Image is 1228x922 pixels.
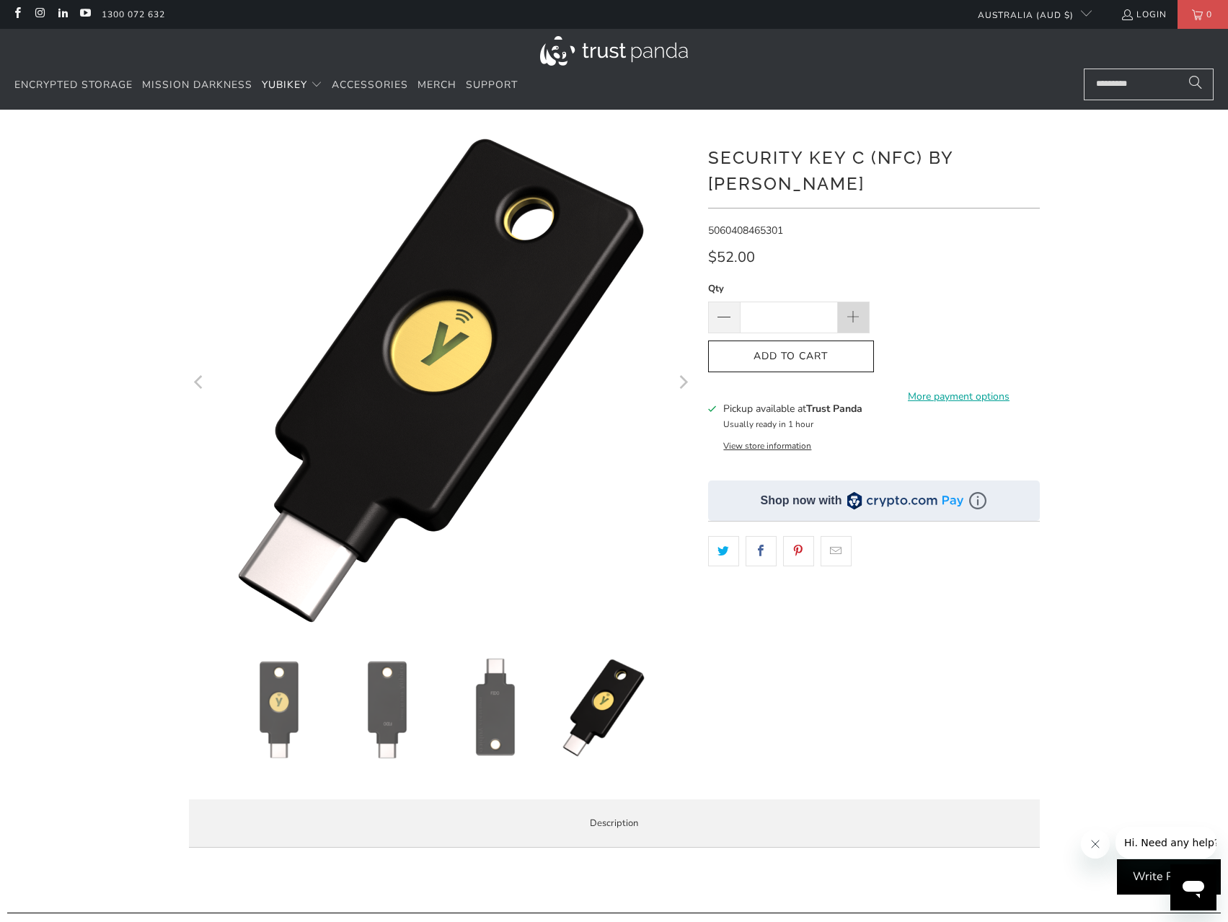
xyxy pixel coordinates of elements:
[332,78,408,92] span: Accessories
[229,658,330,759] img: Security Key C (NFC) by Yubico - Trust Panda
[708,536,739,566] a: Share this on Twitter
[1117,859,1221,895] div: Write Review
[761,493,842,509] div: Shop now with
[708,247,755,267] span: $52.00
[671,131,694,636] button: Next
[262,78,307,92] span: YubiKey
[553,658,654,759] img: Security Key C (NFC) by Yubico - Trust Panda
[746,536,777,566] a: Share this on Facebook
[33,9,45,20] a: Trust Panda Australia on Instagram
[142,78,252,92] span: Mission Darkness
[189,799,1040,848] label: Description
[188,131,211,636] button: Previous
[708,224,783,237] span: 5060408465301
[188,131,693,636] a: Security Key C (NFC) by Yubico - Trust Panda
[79,9,91,20] a: Trust Panda Australia on YouTube
[14,69,518,102] nav: Translation missing: en.navigation.header.main_nav
[708,142,1040,197] h1: Security Key C (NFC) by [PERSON_NAME]
[540,36,688,66] img: Trust Panda Australia
[418,69,456,102] a: Merch
[821,536,852,566] a: Email this to a friend
[56,9,69,20] a: Trust Panda Australia on LinkedIn
[1170,864,1216,910] iframe: Button to launch messaging window
[708,281,870,297] label: Qty
[14,69,133,102] a: Encrypted Storage
[708,341,874,373] button: Add to Cart
[262,69,322,102] summary: YubiKey
[806,402,862,416] b: Trust Panda
[466,69,518,102] a: Support
[1178,69,1214,100] button: Search
[142,69,252,102] a: Mission Darkness
[1084,69,1214,100] input: Search...
[332,69,408,102] a: Accessories
[723,418,813,430] small: Usually ready in 1 hour
[1081,830,1110,859] iframe: Close message
[14,78,133,92] span: Encrypted Storage
[418,78,456,92] span: Merch
[11,9,23,20] a: Trust Panda Australia on Facebook
[466,78,518,92] span: Support
[723,440,811,452] button: View store information
[708,592,1040,639] iframe: Reviews Widget
[337,658,438,759] img: Security Key C (NFC) by Yubico - Trust Panda
[723,401,862,416] h3: Pickup available at
[783,536,814,566] a: Share this on Pinterest
[1116,827,1216,859] iframe: Message from company
[878,389,1040,405] a: More payment options
[9,10,104,22] span: Hi. Need any help?
[102,6,165,22] a: 1300 072 632
[445,658,546,759] img: Security Key C (NFC) by Yubico - Trust Panda
[723,351,859,363] span: Add to Cart
[1121,6,1167,22] a: Login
